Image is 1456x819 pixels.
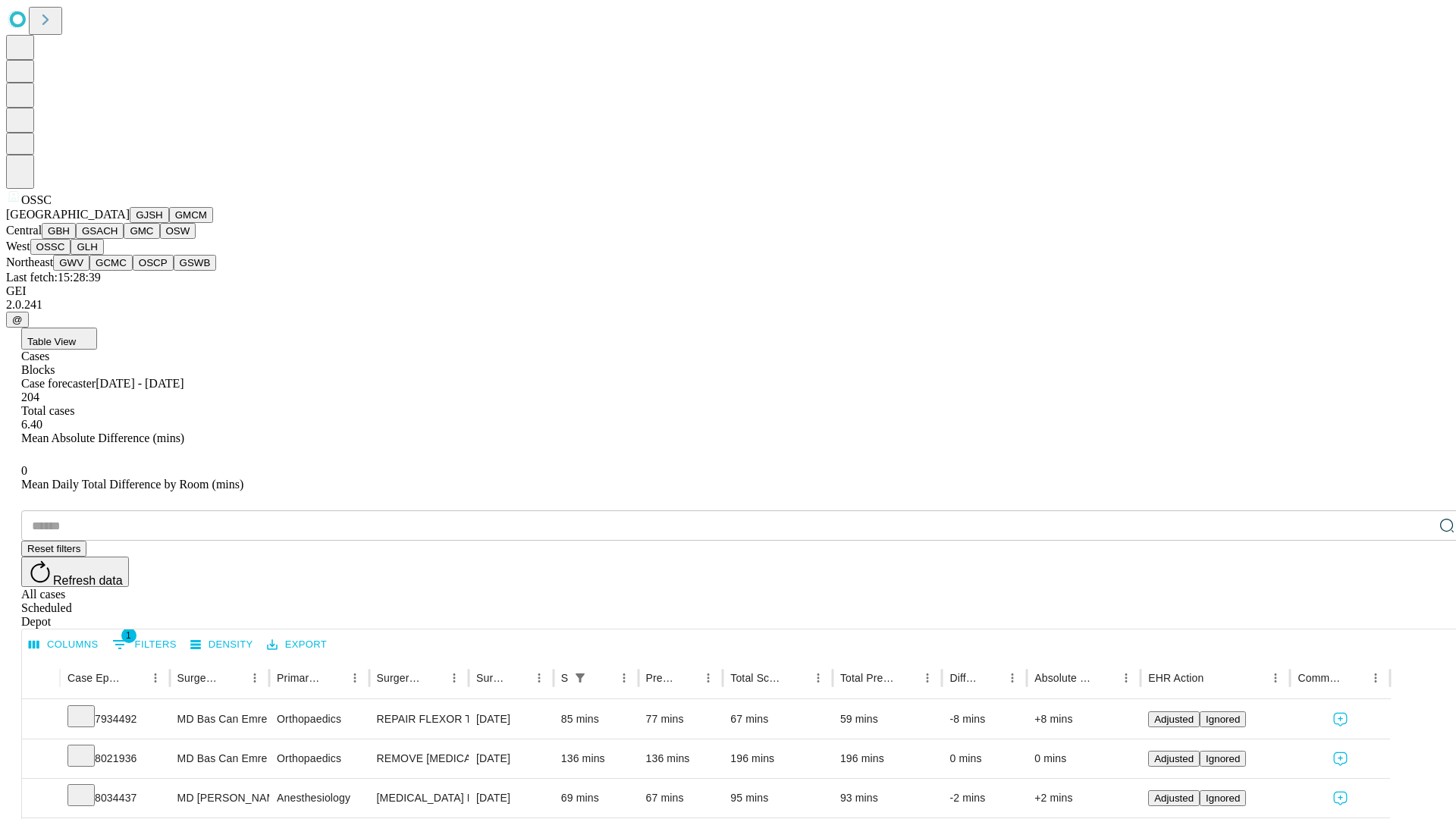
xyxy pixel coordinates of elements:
span: Ignored [1206,714,1240,725]
button: Menu [808,667,829,689]
button: Adjusted [1148,711,1200,727]
button: Sort [676,667,698,689]
div: Primary Service [277,672,321,684]
button: Show filters [570,667,591,689]
button: Sort [223,667,244,689]
div: Surgeon Name [177,672,221,684]
button: Menu [917,667,938,689]
button: Menu [529,667,550,689]
button: Ignored [1200,711,1246,727]
button: Select columns [25,633,102,657]
button: Sort [507,667,529,689]
button: Expand [30,786,52,812]
div: [DATE] [476,739,546,778]
div: Orthopaedics [277,739,361,778]
button: Sort [592,667,613,689]
button: Export [263,633,331,657]
div: Total Scheduled Duration [730,672,785,684]
div: 85 mins [561,700,631,739]
div: -2 mins [949,779,1019,817]
div: 0 mins [949,739,1019,778]
span: 204 [21,391,39,403]
span: Refresh data [53,574,123,587]
span: 6.40 [21,418,42,431]
button: Menu [1002,667,1023,689]
button: GSACH [76,223,124,239]
div: 196 mins [840,739,935,778]
div: 8034437 [67,779,162,817]
div: 59 mins [840,700,935,739]
div: EHR Action [1148,672,1203,684]
div: Surgery Date [476,672,506,684]
button: Expand [30,707,52,733]
button: Sort [1344,667,1365,689]
div: Surgery Name [377,672,421,684]
button: GBH [42,223,76,239]
span: Adjusted [1154,714,1194,725]
button: Table View [21,328,97,350]
button: Sort [786,667,808,689]
button: GMC [124,223,159,239]
button: OSW [160,223,196,239]
div: Anesthesiology [277,779,361,817]
div: 136 mins [646,739,716,778]
span: 1 [121,628,136,643]
button: Sort [124,667,145,689]
div: MD [PERSON_NAME] [PERSON_NAME] Md [177,779,262,817]
div: Predicted In Room Duration [646,672,676,684]
div: 2.0.241 [6,298,1450,312]
span: Last fetch: 15:28:39 [6,271,101,284]
button: Menu [1365,667,1386,689]
button: Menu [698,667,719,689]
button: GMCM [169,207,213,223]
span: [DATE] - [DATE] [96,377,184,390]
button: OSCP [133,255,174,271]
button: Menu [344,667,366,689]
button: Show filters [108,632,180,657]
div: REPAIR FLEXOR TENDON HAND PRIMARY [377,700,461,739]
button: Menu [244,667,265,689]
span: Mean Daily Total Difference by Room (mins) [21,478,243,491]
div: 0 mins [1034,739,1133,778]
span: OSSC [21,193,52,206]
span: Adjusted [1154,753,1194,764]
span: Adjusted [1154,792,1194,804]
div: Total Predicted Duration [840,672,895,684]
button: Reset filters [21,541,86,557]
span: Reset filters [27,543,80,554]
span: Table View [27,336,76,347]
div: 93 mins [840,779,935,817]
button: Adjusted [1148,751,1200,767]
button: OSSC [30,239,71,255]
button: Menu [1116,667,1137,689]
span: Total cases [21,404,74,417]
button: Sort [1205,667,1226,689]
button: Menu [145,667,166,689]
div: 69 mins [561,779,631,817]
span: Central [6,224,42,237]
button: Menu [1265,667,1286,689]
div: GEI [6,284,1450,298]
span: Mean Absolute Difference (mins) [21,431,184,444]
span: @ [12,314,23,325]
div: 95 mins [730,779,825,817]
div: 7934492 [67,700,162,739]
button: Refresh data [21,557,129,587]
button: GJSH [130,207,169,223]
div: 196 mins [730,739,825,778]
span: Ignored [1206,792,1240,804]
button: Adjusted [1148,790,1200,806]
span: 0 [21,464,27,477]
span: Northeast [6,256,53,268]
div: [MEDICAL_DATA] REPAIR [MEDICAL_DATA] INITIAL [377,779,461,817]
span: Ignored [1206,753,1240,764]
button: GWV [53,255,89,271]
div: REMOVE [MEDICAL_DATA] UPPER ARM SUBCUTANEOUS [377,739,461,778]
div: MD Bas Can Emre [177,739,262,778]
span: [GEOGRAPHIC_DATA] [6,208,130,221]
button: Density [187,633,257,657]
span: West [6,240,30,253]
div: 1 active filter [570,667,591,689]
div: 136 mins [561,739,631,778]
button: Sort [1094,667,1116,689]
